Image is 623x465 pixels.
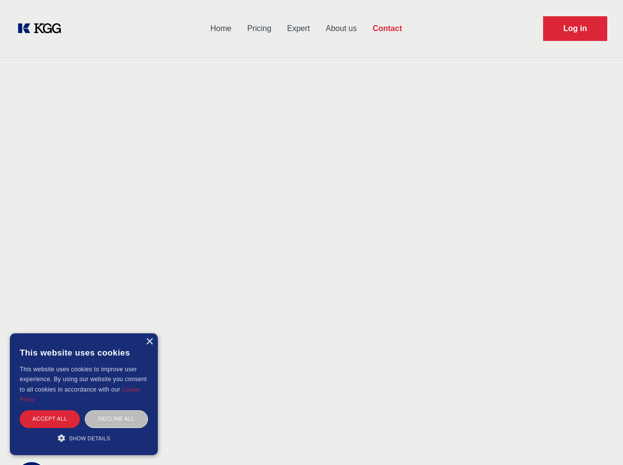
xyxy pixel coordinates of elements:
a: KOL Knowledge Platform: Talk to Key External Experts (KEE) [16,21,69,36]
a: Expert [279,16,318,41]
div: Accept all [20,410,80,428]
a: About us [318,16,365,41]
div: Show details [20,433,148,443]
a: Home [202,16,239,41]
span: Show details [69,435,110,441]
a: Contact [365,16,410,41]
div: Decline all [85,410,148,428]
span: This website uses cookies to improve user experience. By using our website you consent to all coo... [20,366,147,393]
a: Cookie Policy [20,387,140,402]
a: Request Demo [543,16,607,41]
div: Close [146,338,153,346]
iframe: Chat Widget [574,418,623,465]
div: This website uses cookies [20,341,148,364]
a: Pricing [239,16,279,41]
